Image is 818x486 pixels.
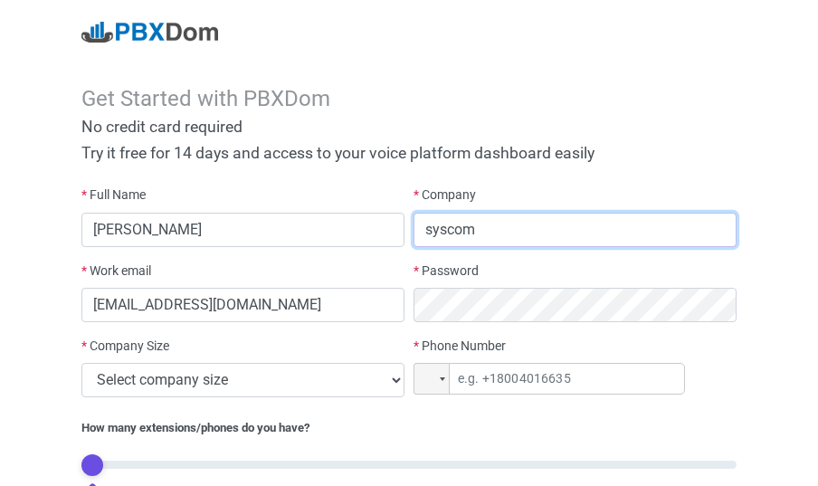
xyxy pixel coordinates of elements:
label: Password [414,262,479,281]
input: First and last name [81,213,404,247]
input: e.g. +18004016635 [414,363,685,395]
input: Your work email [81,288,404,322]
span: No credit card required Try it free for 14 days and access to your voice platform dashboard easily [81,118,594,162]
div: How many extensions/phones do you have? [81,419,736,437]
input: Your company name [414,213,737,247]
label: Full Name [81,186,146,205]
label: Work email [81,262,151,281]
div: Get Started with PBXDom [81,86,736,112]
label: Company [414,186,476,205]
label: Phone Number [414,337,506,356]
label: Company Size [81,337,169,356]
